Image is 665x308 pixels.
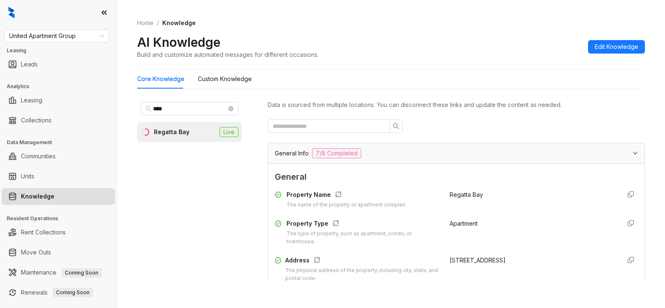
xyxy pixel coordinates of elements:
li: Units [2,168,115,185]
li: Leads [2,56,115,73]
img: logo [8,7,15,18]
span: General [275,171,638,183]
li: / [157,18,159,28]
div: The physical address of the property, including city, state, and postal code. [285,267,440,283]
a: Collections [21,112,51,129]
li: Communities [2,148,115,165]
span: Live [220,127,238,137]
li: Maintenance [2,264,115,281]
span: close-circle [228,106,233,111]
span: United Apartment Group [9,30,104,42]
span: Coming Soon [53,288,93,297]
span: search [146,106,151,112]
span: search [393,123,399,130]
a: Knowledge [21,188,54,205]
div: The type of property, such as apartment, condo, or townhouse. [286,230,440,246]
div: Core Knowledge [137,74,184,84]
li: Leasing [2,92,115,109]
a: RenewalsComing Soon [21,284,93,301]
span: Regatta Bay [450,191,483,198]
span: expanded [633,150,638,155]
a: Home [136,18,155,28]
div: Build and customize automated messages for different occasions. [137,50,319,59]
h3: Data Management [7,139,117,146]
li: Rent Collections [2,224,115,241]
div: Data is sourced from multiple locations. You can disconnect these links and update the content as... [268,100,645,109]
div: Property Name [286,190,407,201]
span: Apartment [450,220,478,227]
li: Move Outs [2,244,115,261]
a: Leads [21,56,38,73]
a: Leasing [21,92,42,109]
span: Knowledge [162,19,196,26]
div: Custom Knowledge [198,74,252,84]
span: 7/8 Completed [312,148,361,158]
span: General Info [275,149,309,158]
li: Knowledge [2,188,115,205]
div: General Info7/8 Completed [268,143,645,163]
li: Collections [2,112,115,129]
a: Communities [21,148,56,165]
a: Move Outs [21,244,51,261]
div: The name of the property or apartment complex. [286,201,407,209]
span: Edit Knowledge [595,42,638,51]
button: Edit Knowledge [588,40,645,53]
span: Coming Soon [61,268,102,277]
div: Address [285,256,440,267]
div: Property Type [286,219,440,230]
h3: Resident Operations [7,215,117,222]
div: [STREET_ADDRESS] [450,256,614,265]
h3: Analytics [7,83,117,90]
div: Regatta Bay [154,127,189,137]
li: Renewals [2,284,115,301]
a: Units [21,168,34,185]
h3: Leasing [7,47,117,54]
a: Rent Collections [21,224,66,241]
h2: AI Knowledge [137,34,220,50]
